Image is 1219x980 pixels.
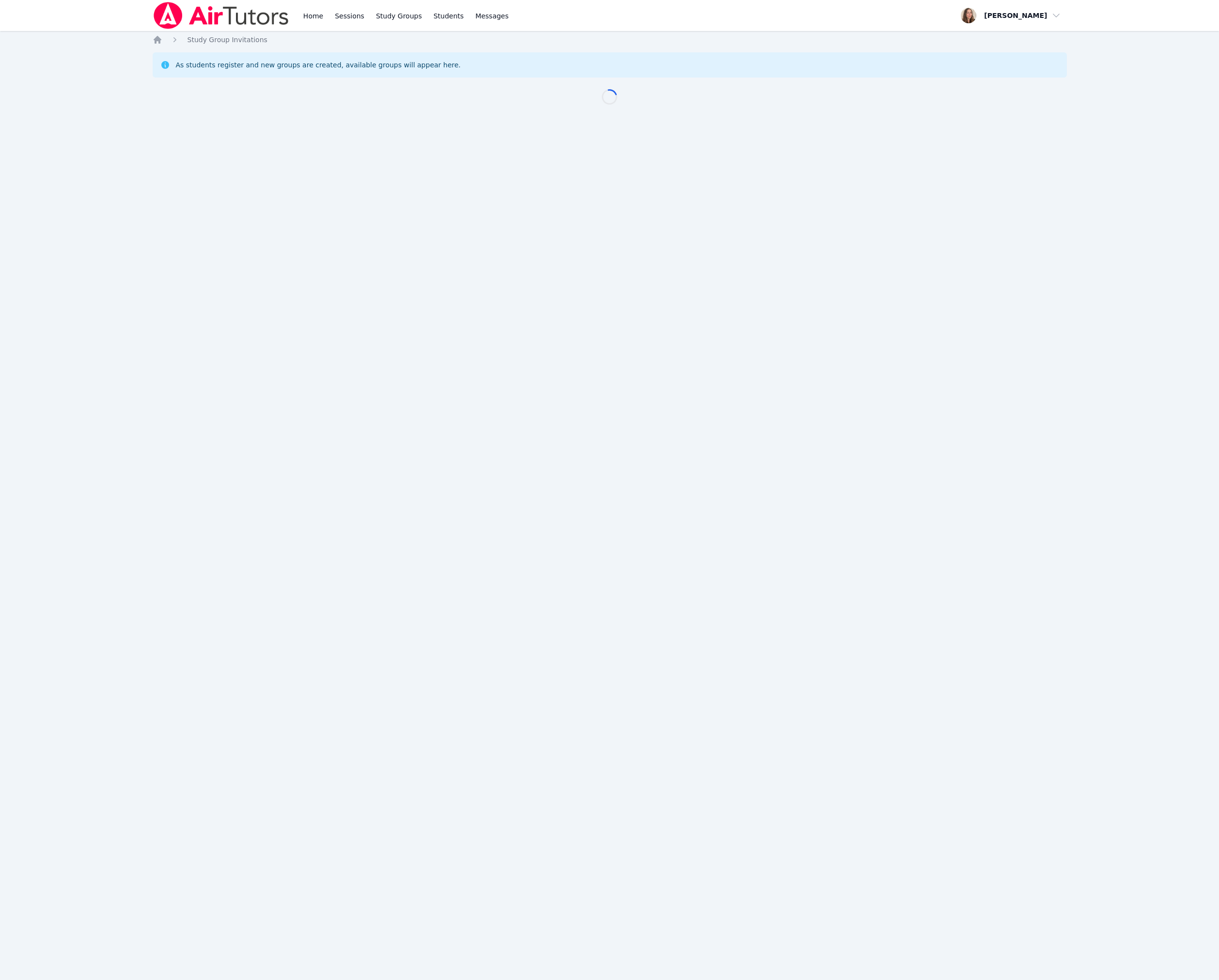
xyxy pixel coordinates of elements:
[475,11,509,21] span: Messages
[188,36,267,44] span: Study Group Invitations
[188,35,267,45] a: Study Group Invitations
[176,60,461,70] div: As students register and new groups are created, available groups will appear here.
[153,2,290,29] img: Air Tutors
[153,35,1067,45] nav: Breadcrumb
